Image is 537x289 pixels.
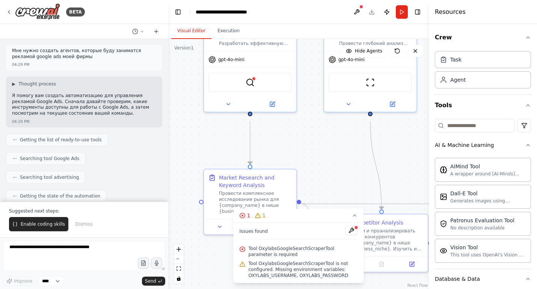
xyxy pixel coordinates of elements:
[150,27,162,36] button: Start a new chat
[355,48,382,54] span: Hide Agents
[174,45,194,51] div: Version 1
[142,277,165,286] button: Send
[9,217,68,231] button: Enable coding skills
[138,258,149,269] button: Upload files
[435,48,531,94] div: Crew
[12,81,15,87] span: ▶
[12,48,156,60] p: Мне нужно создать агентов, которые буду заниматся рекламой google ads моей фирмы
[339,40,412,46] div: Провести глубокий анализ конкурентов {company_name} в нише {business_niche}, изучить их рекламные...
[145,278,156,284] span: Send
[15,3,60,20] img: Logo
[219,190,292,214] div: Провести комплексное исследование рынка для {company_name} в нише {business_niche}. Найти наиболе...
[440,220,447,228] img: PatronusEvalTool
[450,252,526,258] div: This tool uses OpenAI's Vision API to describe the contents of an image.
[20,174,79,180] span: Searching tool advertising
[249,246,358,258] span: Tool OxylabsGoogleSearchScraperTool parameter is required
[66,7,85,16] div: BETA
[450,225,514,231] div: No description available
[247,212,250,219] span: 1
[211,23,246,39] button: Execution
[450,190,526,197] div: Dall-E Tool
[435,141,494,149] div: AI & Machine Learning
[440,247,447,255] img: VisionTool
[440,166,447,174] img: AIMindTool
[366,260,398,269] button: No output available
[435,269,531,289] button: Database & Data
[341,45,387,57] button: Hide Agents
[196,8,247,16] nav: breadcrumb
[435,135,531,155] button: AI & Machine Learning
[218,57,244,63] span: gpt-4o-mini
[174,274,184,283] button: toggle interactivity
[338,57,365,63] span: gpt-4o-mini
[450,56,462,63] div: Task
[350,219,403,226] div: Competitor Analysis
[14,278,32,284] span: Improve
[12,93,156,116] p: Я помогу вам создать автоматизацию для управления рекламой Google Ads. Сначала давайте проверим, ...
[203,169,297,235] div: Market Research and Keyword AnalysisПровести комплексное исследование рынка для {company_name} в ...
[435,27,531,48] button: Crew
[21,221,65,227] span: Enable coding skills
[171,23,211,39] button: Visual Editor
[262,212,265,219] span: 1
[3,276,36,286] button: Improve
[203,19,297,112] div: Разработать эффективную стратегию Google Ads кампаний для {company_name} в нише {business_niche},...
[71,217,96,231] button: Dismiss
[240,228,268,234] span: Issues found
[450,217,514,224] div: Patronus Evaluation Tool
[246,78,255,87] img: OxylabsGoogleSearchScraperTool
[75,221,92,227] span: Dismiss
[435,155,531,269] div: AI & Machine Learning
[350,228,423,252] div: Найти и проанализировать топ-5 конкурентов {company_name} в нише {business_niche}. Изучить их рек...
[440,193,447,201] img: DallETool
[174,244,184,283] div: React Flow controls
[219,174,292,189] div: Market Research and Keyword Analysis
[12,62,30,67] div: 04:29 PM
[450,171,526,177] div: A wrapper around [AI-Minds]([URL][DOMAIN_NAME]). Useful for when you need answers to questions fr...
[20,156,79,162] span: Searching tool Google Ads
[450,76,466,84] div: Agent
[12,119,30,124] div: 04:29 PM
[246,121,254,165] g: Edge from acdf0f84-cb5e-48d5-a4d8-99104d393cf8 to ea3e0480-fade-4303-938f-e32589b590b7
[450,163,526,170] div: AIMind Tool
[18,81,56,87] span: Thought process
[20,193,100,199] span: Getting the state of the automation
[174,254,184,264] button: zoom out
[407,283,428,288] a: React Flow attribution
[174,264,184,274] button: fit view
[435,275,480,283] div: Database & Data
[366,78,375,87] img: ScrapeWebsiteTool
[251,100,293,109] button: Open in side panel
[323,19,417,112] div: Провести глубокий анализ конкурентов {company_name} в нише {business_niche}, изучить их рекламные...
[249,261,358,279] span: Tool OxylabsGoogleSearchScraperTool is not configured. Missing environment variables: OXYLABS_USE...
[412,7,423,17] button: Hide right sidebar
[9,208,159,214] p: Suggested next steps:
[151,258,162,269] button: Click to speak your automation idea
[450,244,526,251] div: Vision Tool
[371,100,413,109] button: Open in side panel
[335,214,428,273] div: Competitor AnalysisНайти и проанализировать топ-5 конкурентов {company_name} в нише {business_nic...
[399,260,425,269] button: Open in side panel
[234,209,364,223] button: 11
[12,81,56,87] button: ▶Thought process
[450,198,526,204] div: Generates images using OpenAI's Dall-E model.
[20,137,102,143] span: Getting the list of ready-to-use tools
[301,200,462,208] g: Edge from ea3e0480-fade-4303-938f-e32589b590b7 to ca7ac3ec-bb27-426b-bb33-bc6c6a53e98b
[435,95,531,116] button: Tools
[367,121,385,210] g: Edge from e8234b89-183f-445e-ae98-3cfab92eff1d to b3e82c2a-dfb9-4e64-83a0-ea87a0f8674b
[129,27,147,36] button: Switch to previous chat
[174,244,184,254] button: zoom in
[435,7,466,16] h4: Resources
[173,7,183,17] button: Hide left sidebar
[219,40,292,46] div: Разработать эффективную стратегию Google Ads кампаний для {company_name} в нише {business_niche},...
